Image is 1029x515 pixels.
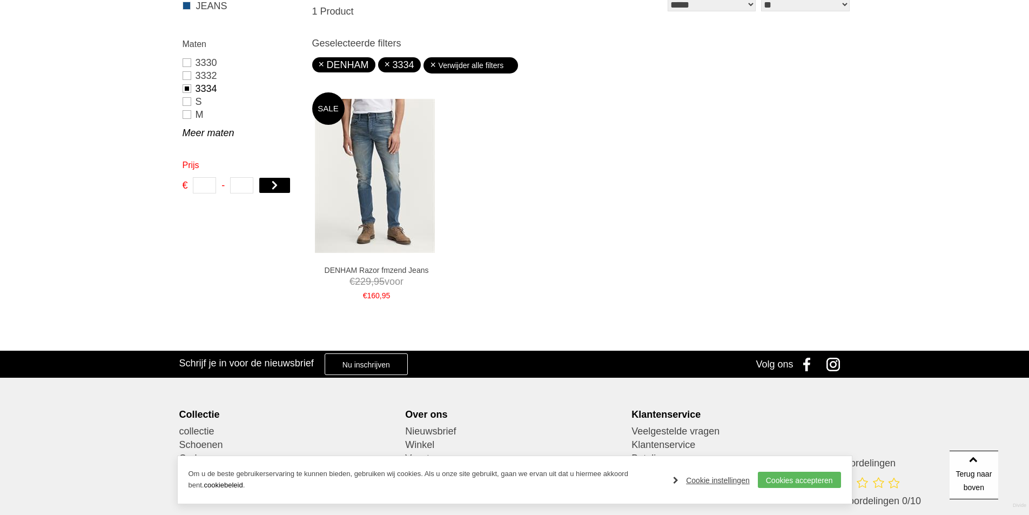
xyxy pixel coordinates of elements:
a: Terug naar boven [950,451,998,499]
a: Cookies accepteren [758,472,841,488]
span: 95 [374,276,385,287]
a: 3334 [385,59,414,70]
div: Volg ons [756,351,793,378]
h2: Maten [183,37,299,51]
a: 3334 [183,82,299,95]
span: 0 klantbeoordelingen 0/10 [809,496,921,506]
a: DENHAM [319,59,369,70]
span: 95 [382,291,391,300]
span: - [221,177,225,193]
a: 3332 [183,69,299,82]
a: Vacatures [405,452,623,465]
div: Collectie [179,409,398,420]
a: Verwijder alle filters [430,57,512,73]
a: 3330 [183,56,299,69]
h3: Schrijf je in voor de nieuwsbrief [179,357,314,369]
a: Schoenen [179,438,398,452]
div: Klantenservice [631,409,850,420]
a: Klantenservice [631,438,850,452]
span: € [183,177,187,193]
span: 160 [367,291,379,300]
a: Cookie instellingen [673,472,750,489]
a: M [183,108,299,121]
a: cookiebeleid [204,481,243,489]
p: Om u de beste gebruikerservaring te kunnen bieden, gebruiken wij cookies. Als u onze site gebruik... [189,469,663,491]
a: S [183,95,299,108]
span: , [380,291,382,300]
div: Over ons [405,409,623,420]
a: Betaling [631,452,850,465]
a: Cadeaus [179,452,398,465]
img: DENHAM Razor fmzend Jeans [315,99,435,253]
span: voor [317,275,436,289]
span: € [349,276,355,287]
a: Divide [1013,499,1026,512]
a: Meer maten [183,126,299,139]
a: collectie [179,425,398,438]
a: Nieuwsbrief [405,425,623,438]
a: Veelgestelde vragen [631,425,850,438]
h2: Prijs [183,158,299,172]
a: Winkel [405,438,623,452]
span: , [371,276,374,287]
span: 1 Product [312,6,354,17]
a: Instagram [823,351,850,378]
h3: Geselecteerde filters [312,37,852,49]
a: DENHAM Razor fmzend Jeans [317,265,436,275]
a: Nu inschrijven [325,353,408,375]
span: 229 [355,276,371,287]
span: € [363,291,367,300]
a: Facebook [796,351,823,378]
